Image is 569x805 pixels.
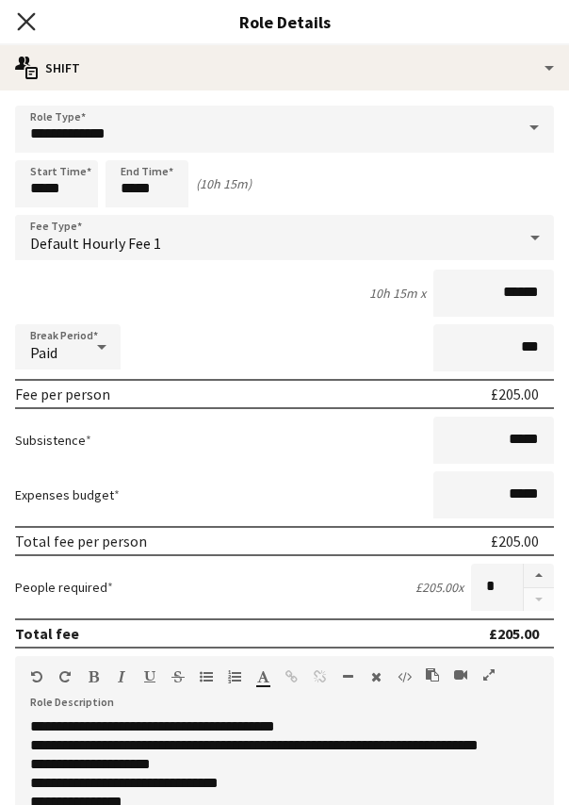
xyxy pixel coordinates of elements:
[491,532,539,550] div: £205.00
[87,669,100,684] button: Bold
[30,234,161,253] span: Default Hourly Fee 1
[415,579,463,596] div: £205.00 x
[196,175,252,192] div: (10h 15m)
[15,532,147,550] div: Total fee per person
[256,669,269,684] button: Text Color
[30,343,57,362] span: Paid
[426,667,439,682] button: Paste as plain text
[15,624,79,643] div: Total fee
[15,432,91,449] label: Subsistence
[228,669,241,684] button: Ordered List
[398,669,411,684] button: HTML Code
[30,669,43,684] button: Undo
[369,285,426,302] div: 10h 15m x
[524,564,554,588] button: Increase
[341,669,354,684] button: Horizontal Line
[15,486,120,503] label: Expenses budget
[15,579,113,596] label: People required
[143,669,156,684] button: Underline
[491,385,539,403] div: £205.00
[171,669,185,684] button: Strikethrough
[489,624,539,643] div: £205.00
[369,669,382,684] button: Clear Formatting
[200,669,213,684] button: Unordered List
[58,669,72,684] button: Redo
[15,385,110,403] div: Fee per person
[454,667,467,682] button: Insert video
[115,669,128,684] button: Italic
[482,667,496,682] button: Fullscreen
